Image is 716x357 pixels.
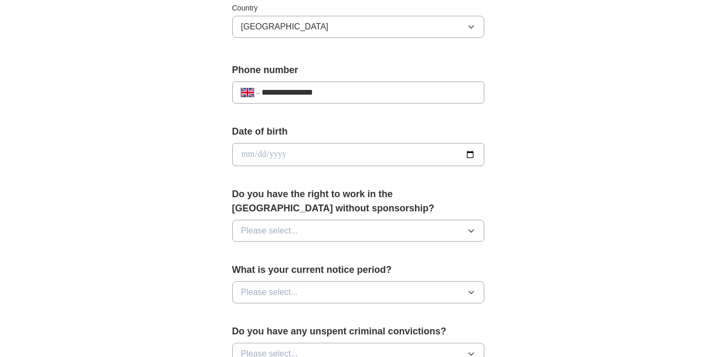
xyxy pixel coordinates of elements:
span: Please select... [241,286,298,299]
span: [GEOGRAPHIC_DATA] [241,21,329,33]
label: Country [232,3,484,14]
label: Do you have any unspent criminal convictions? [232,324,484,339]
label: Do you have the right to work in the [GEOGRAPHIC_DATA] without sponsorship? [232,187,484,216]
span: Please select... [241,225,298,237]
button: Please select... [232,220,484,242]
button: Please select... [232,281,484,303]
label: What is your current notice period? [232,263,484,277]
label: Date of birth [232,125,484,139]
button: [GEOGRAPHIC_DATA] [232,16,484,38]
label: Phone number [232,63,484,77]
